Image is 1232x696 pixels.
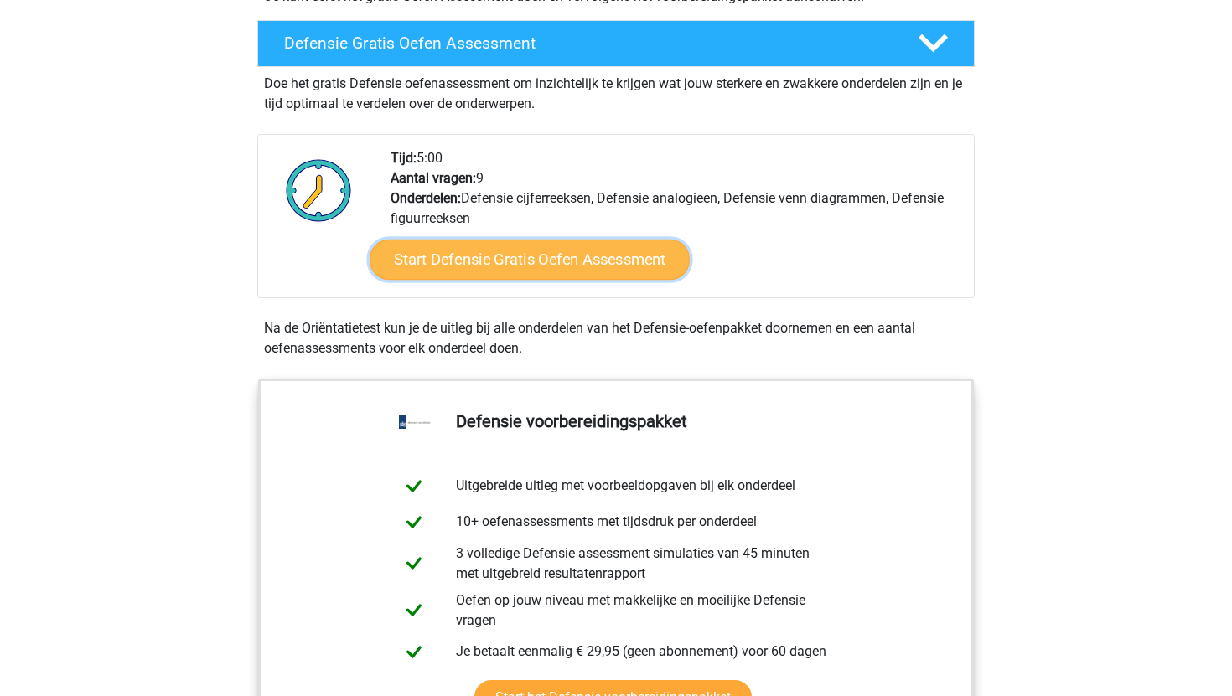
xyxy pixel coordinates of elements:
img: Klok [277,148,361,232]
b: Onderdelen: [391,190,461,206]
a: Defensie Gratis Oefen Assessment [251,20,981,67]
b: Tijd: [391,150,417,166]
a: Start Defensie Gratis Oefen Assessment [370,240,690,280]
div: 5:00 9 Defensie cijferreeksen, Defensie analogieen, Defensie venn diagrammen, Defensie figuurreeksen [378,148,973,297]
h4: Defensie Gratis Oefen Assessment [284,34,891,53]
div: Na de Oriëntatietest kun je de uitleg bij alle onderdelen van het Defensie-oefenpakket doornemen ... [257,318,975,358]
b: Aantal vragen: [391,170,476,186]
div: Doe het gratis Defensie oefenassessment om inzichtelijk te krijgen wat jouw sterkere en zwakkere ... [257,67,975,114]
